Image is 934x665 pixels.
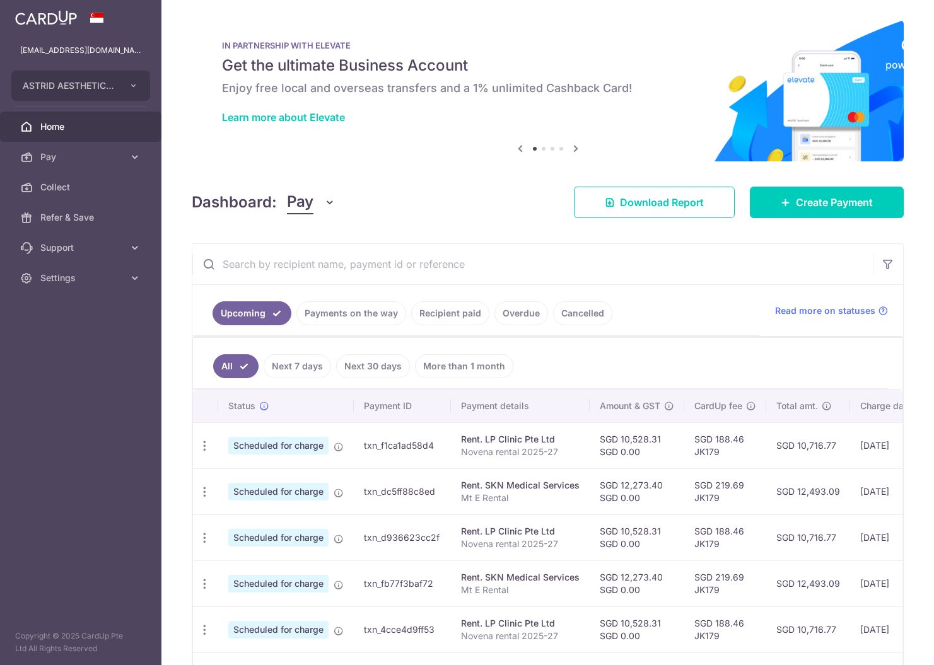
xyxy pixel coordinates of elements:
a: Learn more about Elevate [222,111,345,124]
div: Rent. LP Clinic Pte Ltd [461,525,580,538]
a: Payments on the way [296,301,406,325]
span: Home [40,120,124,133]
span: CardUp fee [694,400,742,412]
td: txn_d936623cc2f [354,514,451,560]
span: Charge date [860,400,912,412]
td: txn_f1ca1ad58d4 [354,422,451,468]
a: Next 7 days [264,354,331,378]
span: Pay [40,151,124,163]
h4: Dashboard: [192,191,277,214]
td: SGD 219.69 JK179 [684,468,766,514]
td: SGD 188.46 JK179 [684,514,766,560]
span: ASTRID AESTHETICS PTE. LTD. [23,79,116,92]
a: Create Payment [750,187,904,218]
div: Rent. SKN Medical Services [461,571,580,584]
p: Mt E Rental [461,584,580,596]
a: Read more on statuses [775,304,888,317]
a: Overdue [494,301,548,325]
span: Collect [40,181,124,194]
span: Scheduled for charge [228,621,329,639]
span: Scheduled for charge [228,437,329,454]
span: Amount & GST [600,400,660,412]
td: SGD 10,716.77 [766,606,850,652]
iframe: Opens a widget where you can find more information [853,627,921,659]
a: Next 30 days [336,354,410,378]
img: Renovation banner [192,20,904,161]
a: Recipient paid [411,301,489,325]
span: Pay [287,190,313,214]
td: SGD 10,528.31 SGD 0.00 [590,422,684,468]
span: Support [40,241,124,254]
td: SGD 10,528.31 SGD 0.00 [590,606,684,652]
p: Novena rental 2025-27 [461,538,580,550]
a: More than 1 month [415,354,513,378]
span: Scheduled for charge [228,529,329,546]
td: SGD 10,716.77 [766,514,850,560]
td: SGD 219.69 JK179 [684,560,766,606]
span: Read more on statuses [775,304,875,317]
td: SGD 12,273.40 SGD 0.00 [590,468,684,514]
div: Rent. LP Clinic Pte Ltd [461,617,580,630]
a: All [213,354,259,378]
a: Cancelled [553,301,612,325]
span: Scheduled for charge [228,575,329,593]
td: txn_dc5ff88c8ed [354,468,451,514]
p: [EMAIL_ADDRESS][DOMAIN_NAME] [20,44,141,57]
span: Settings [40,272,124,284]
td: SGD 188.46 JK179 [684,422,766,468]
th: Payment ID [354,390,451,422]
input: Search by recipient name, payment id or reference [192,244,873,284]
button: Pay [287,190,336,214]
p: Novena rental 2025-27 [461,446,580,458]
span: Create Payment [796,195,873,210]
a: Download Report [574,187,735,218]
td: txn_4cce4d9ff53 [354,606,451,652]
h6: Enjoy free local and overseas transfers and a 1% unlimited Cashback Card! [222,81,873,96]
td: SGD 12,493.09 [766,468,850,514]
td: SGD 10,716.77 [766,422,850,468]
td: SGD 188.46 JK179 [684,606,766,652]
td: SGD 12,493.09 [766,560,850,606]
p: IN PARTNERSHIP WITH ELEVATE [222,40,873,50]
p: Novena rental 2025-27 [461,630,580,642]
th: Payment details [451,390,590,422]
div: Rent. SKN Medical Services [461,479,580,492]
p: Mt E Rental [461,492,580,504]
img: CardUp [15,10,77,25]
button: ASTRID AESTHETICS PTE. LTD. [11,71,150,101]
h5: Get the ultimate Business Account [222,55,873,76]
span: Status [228,400,255,412]
span: Download Report [620,195,704,210]
td: SGD 12,273.40 SGD 0.00 [590,560,684,606]
span: Refer & Save [40,211,124,224]
a: Upcoming [213,301,291,325]
span: Scheduled for charge [228,483,329,500]
td: txn_fb77f3baf72 [354,560,451,606]
span: Total amt. [776,400,818,412]
td: SGD 10,528.31 SGD 0.00 [590,514,684,560]
div: Rent. LP Clinic Pte Ltd [461,433,580,446]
